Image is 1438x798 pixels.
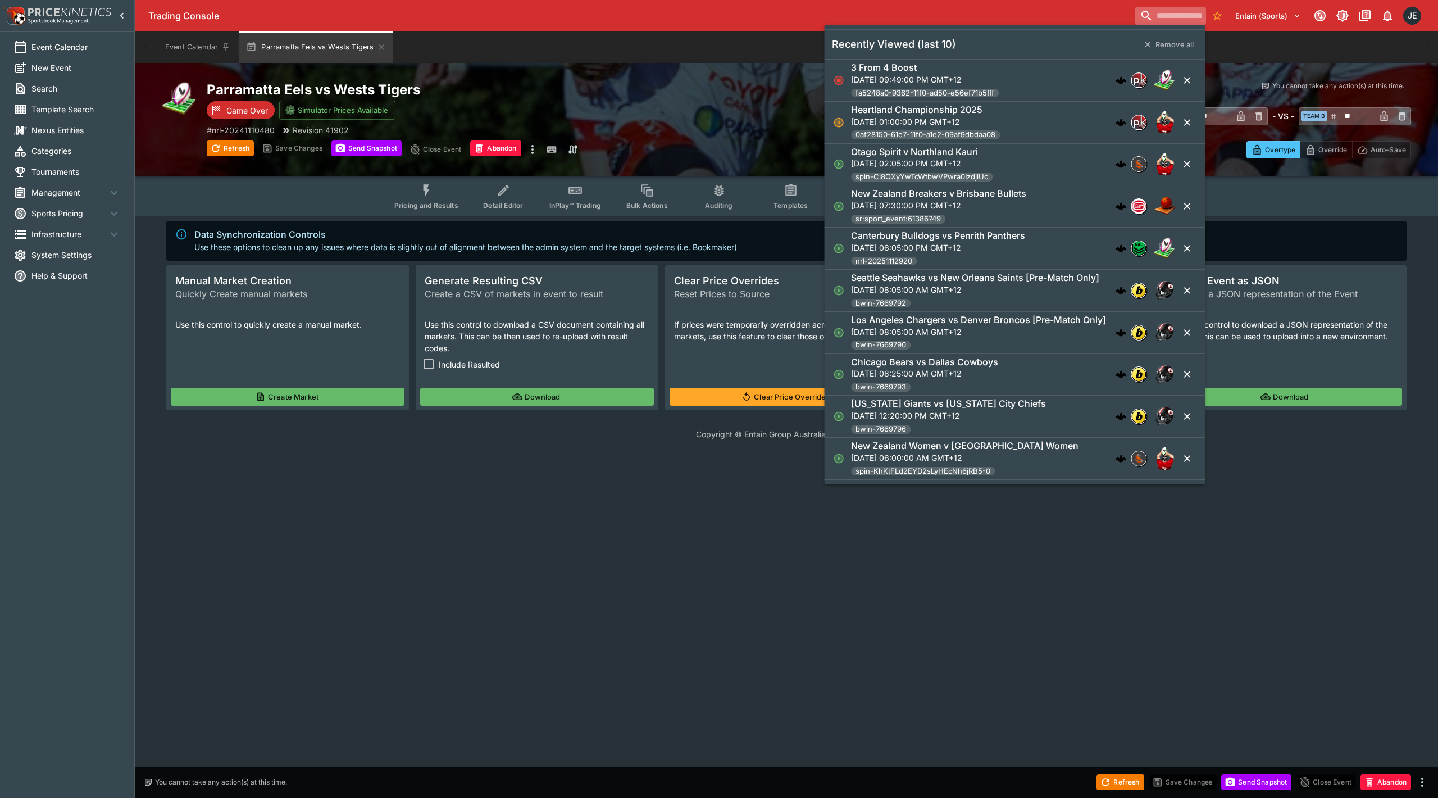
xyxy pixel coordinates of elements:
span: Creates a JSON representation of the Event [1173,287,1398,301]
input: search [1135,7,1206,25]
h2: Copy To Clipboard [207,81,809,98]
div: cerberus [1115,243,1126,254]
span: InPlay™ Trading [549,201,601,210]
h6: Otago Spirit v Northland Kauri [851,146,978,158]
img: logo-cerberus.svg [1115,453,1126,464]
button: No Bookmarks [1208,7,1226,25]
svg: Open [833,285,844,296]
div: Use these options to clean up any issues where data is slightly out of alignment between the admi... [194,224,737,257]
p: Game Over [226,105,268,116]
p: Override [1318,144,1347,156]
h6: New Zealand Women v [GEOGRAPHIC_DATA] Women [851,440,1078,452]
div: cerberus [1115,327,1126,338]
div: cerberus [1115,369,1126,380]
div: cerberus [1115,411,1126,422]
span: bwin-7669792 [851,298,911,309]
svg: Suspended [833,117,844,128]
span: bwin-7669793 [851,382,911,393]
span: Include Resulted [439,359,500,370]
p: [DATE] 07:30:00 PM GMT+12 [851,199,1026,211]
span: Infrastructure [31,228,107,240]
img: logo-cerberus.svg [1115,117,1126,128]
p: Copyright © Entain Group Australia Pty Ltd 2025 [135,428,1438,440]
p: If prices were temporarily overridden across multiple markets, use this feature to clear those ov... [674,319,899,342]
button: Connected to PK [1310,6,1330,26]
span: Quickly Create manual markets [175,287,400,301]
button: Documentation [1355,6,1375,26]
p: [DATE] 08:05:00 AM GMT+12 [851,326,1106,338]
p: You cannot take any action(s) at this time. [155,777,287,787]
img: american_football.png [1153,405,1176,428]
button: Toggle light/dark mode [1332,6,1353,26]
p: [DATE] 12:20:00 PM GMT+12 [851,410,1046,421]
img: american_football.png [1153,321,1176,344]
span: nrl-20251112920 [851,256,917,267]
button: Abandon [1360,774,1411,790]
div: Data Synchronization Controls [194,228,737,241]
h6: Heartland Championship 2025 [851,104,982,116]
svg: Open [833,201,844,212]
span: Reset Prices to Source [674,287,899,301]
span: Export Event as JSON [1173,274,1398,287]
div: cerberus [1115,158,1126,170]
span: fa5248a0-9362-11f0-ad50-e56ef71b5fff [851,88,999,99]
span: Tournaments [31,166,121,178]
div: cerberus [1115,117,1126,128]
span: Templates [773,201,808,210]
button: Abandon [470,140,521,156]
button: Send Snapshot [331,140,402,156]
img: sportsradar.png [1131,200,1146,212]
img: rugby_union.png [1153,447,1176,470]
button: Override [1300,141,1352,158]
p: Auto-Save [1371,144,1406,156]
div: cerberus [1115,201,1126,212]
button: James Edlin [1400,3,1425,28]
p: Use this control to download a CSV document containing all markets. This can be then used to re-u... [425,319,649,354]
svg: Open [833,327,844,338]
p: Overtype [1265,144,1295,156]
img: logo-cerberus.svg [1115,201,1126,212]
svg: Open [833,158,844,170]
h6: - VS - [1272,110,1294,122]
button: Clear Price Overrides [670,388,903,406]
img: bwin.png [1131,367,1146,382]
p: [DATE] 08:05:00 AM GMT+12 [851,284,1099,296]
span: bwin-7669796 [851,424,911,435]
img: rugby_league.png [1153,69,1176,92]
span: Help & Support [31,270,121,282]
span: Create a CSV of markets in event to result [425,287,649,301]
div: James Edlin [1403,7,1421,25]
img: logo-cerberus.svg [1115,285,1126,296]
div: Trading Console [148,10,1131,22]
div: bwin [1131,366,1146,382]
div: Event type filters [385,176,1187,216]
svg: Open [833,411,844,422]
h6: Seattle Seahawks vs New Orleans Saints [Pre-Match Only] [851,272,1099,284]
div: cerberus [1115,285,1126,296]
button: Notifications [1377,6,1398,26]
img: american_football.png [1153,279,1176,302]
p: Use this control to download a JSON representation of the Event. This can be used to upload into ... [1173,319,1398,342]
span: Search [31,83,121,94]
div: sportsradar [1131,198,1146,214]
button: Remove all [1137,35,1201,53]
img: PriceKinetics [28,8,111,16]
span: sr:sport_event:61386749 [851,214,945,225]
p: [DATE] 01:00:00 PM GMT+12 [851,116,1000,128]
span: Event Calendar [31,41,121,53]
div: cerberus [1115,75,1126,86]
p: You cannot take any action(s) at this time. [1272,81,1404,91]
img: sportingsolutions.jpeg [1131,157,1146,171]
div: pricekinetics [1131,115,1146,130]
img: logo-cerberus.svg [1115,243,1126,254]
button: Download [1168,388,1402,406]
span: Manual Market Creation [175,274,400,287]
img: basketball.png [1153,195,1176,217]
p: Use this control to quickly create a manual market. [175,319,400,330]
img: bwin.png [1131,325,1146,340]
img: logo-cerberus.svg [1115,158,1126,170]
h6: Los Angeles Chargers vs Denver Broncos [Pre-Match Only] [851,314,1106,326]
h6: [US_STATE] Giants vs [US_STATE] City Chiefs [851,398,1046,410]
button: Parramatta Eels vs Wests Tigers [239,31,393,63]
span: Mark an event as closed and abandoned. [1360,776,1411,787]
